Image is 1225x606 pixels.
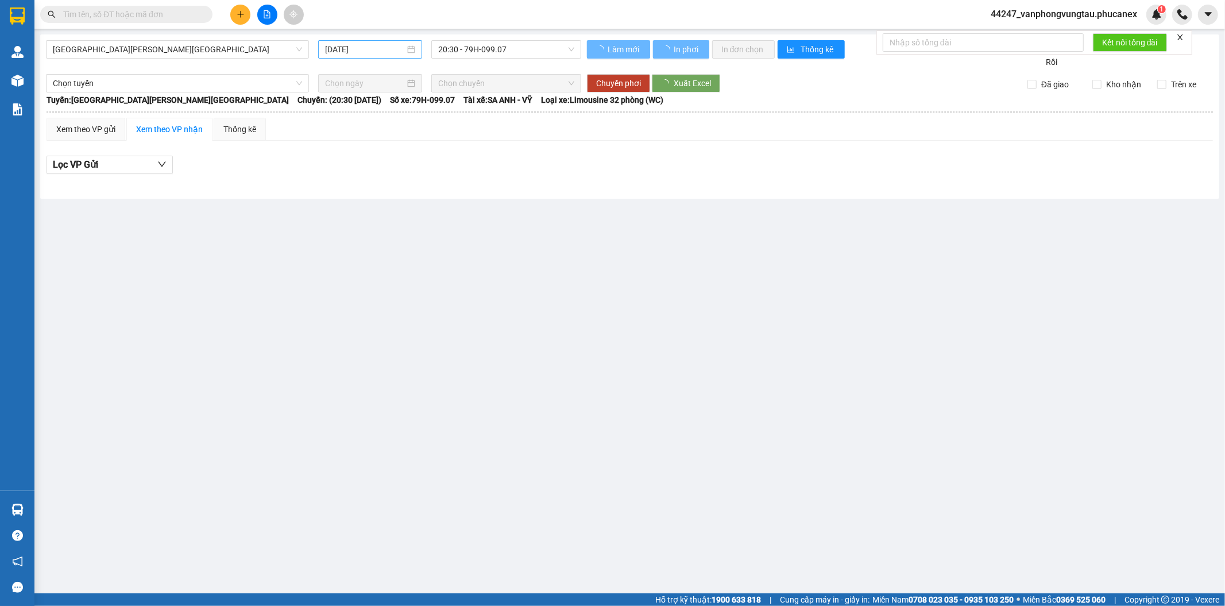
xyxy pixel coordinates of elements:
span: In phơi [674,43,700,56]
span: caret-down [1203,9,1214,20]
img: warehouse-icon [11,75,24,87]
input: Tìm tên, số ĐT hoặc mã đơn [63,8,199,21]
span: Kết nối tổng đài [1102,36,1158,49]
button: Xuất Excel [652,74,720,92]
span: loading [596,45,606,53]
button: Chuyển phơi [587,74,650,92]
span: plus [237,10,245,18]
img: icon-new-feature [1151,9,1162,20]
img: phone-icon [1177,9,1188,20]
span: | [1114,593,1116,606]
strong: 0708 023 035 - 0935 103 250 [909,595,1014,604]
span: Tài xế: SA ANH - VỸ [463,94,532,106]
img: warehouse-icon [11,504,24,516]
span: Làm mới [608,43,641,56]
span: file-add [263,10,271,18]
img: solution-icon [11,103,24,115]
span: Nha Trang - Sài Gòn [53,41,302,58]
span: loading [662,45,672,53]
span: Loại xe: Limousine 32 phòng (WC) [541,94,663,106]
span: notification [12,556,23,567]
span: Lọc VP Gửi [53,157,98,172]
button: file-add [257,5,277,25]
div: Xem theo VP nhận [136,123,203,136]
span: down [157,160,167,169]
span: Số xe: 79H-099.07 [390,94,455,106]
span: copyright [1161,596,1169,604]
input: Nhập số tổng đài [883,33,1084,52]
strong: 1900 633 818 [712,595,761,604]
input: 12/10/2025 [325,43,405,56]
span: search [48,10,56,18]
span: Thống kê [801,43,836,56]
span: ⚪️ [1017,597,1020,602]
div: Thống kê [223,123,256,136]
span: close [1176,33,1184,41]
span: aim [289,10,297,18]
span: 20:30 - 79H-099.07 [438,41,574,58]
span: Cung cấp máy in - giấy in: [780,593,870,606]
b: Tuyến: [GEOGRAPHIC_DATA][PERSON_NAME][GEOGRAPHIC_DATA] [47,95,289,105]
strong: 0369 525 060 [1056,595,1106,604]
span: Kho nhận [1102,78,1146,91]
div: Xem theo VP gửi [56,123,115,136]
span: Miền Bắc [1023,593,1106,606]
button: Lọc VP Gửi [47,156,173,174]
span: Chọn chuyến [438,75,574,92]
span: 44247_vanphongvungtau.phucanex [981,7,1146,21]
span: Trên xe [1166,78,1201,91]
span: message [12,582,23,593]
button: caret-down [1198,5,1218,25]
input: Chọn ngày [325,77,405,90]
span: Đã giao [1037,78,1073,91]
span: bar-chart [787,45,797,55]
img: warehouse-icon [11,46,24,58]
button: In đơn chọn [712,40,775,59]
button: plus [230,5,250,25]
span: Chuyến: (20:30 [DATE]) [297,94,381,106]
button: bar-chartThống kê [778,40,845,59]
img: logo-vxr [10,7,25,25]
span: Miền Nam [872,593,1014,606]
button: Làm mới [587,40,650,59]
sup: 1 [1158,5,1166,13]
button: In phơi [653,40,709,59]
span: Hỗ trợ kỹ thuật: [655,593,761,606]
button: Kết nối tổng đài [1093,33,1167,52]
button: aim [284,5,304,25]
span: 1 [1160,5,1164,13]
span: | [770,593,771,606]
span: Chọn tuyến [53,75,302,92]
span: question-circle [12,530,23,541]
